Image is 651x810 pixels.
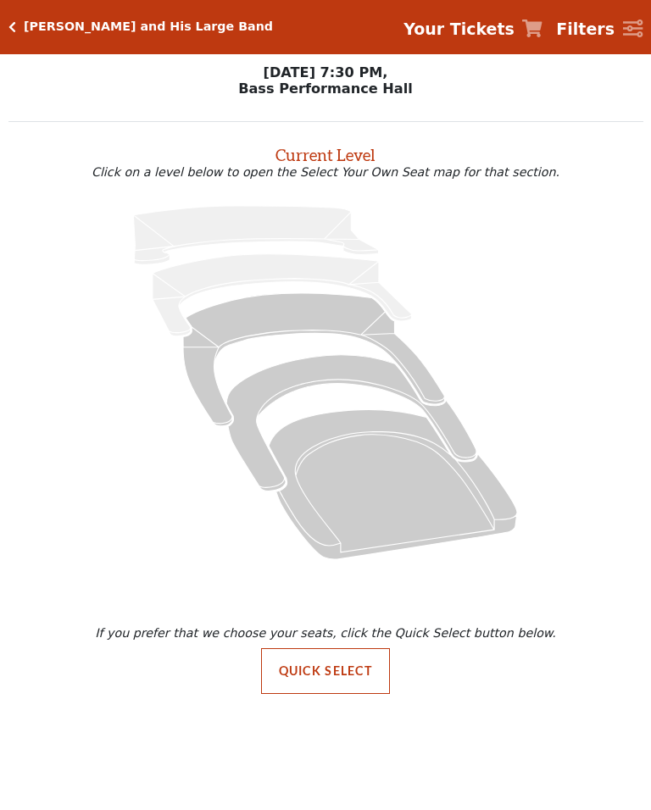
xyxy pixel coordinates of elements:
a: Click here to go back to filters [8,21,16,33]
p: If you prefer that we choose your seats, click the Quick Select button below. [12,626,639,640]
path: Upper Gallery - Seats Available: 0 [134,206,379,264]
path: Lower Gallery - Seats Available: 0 [153,254,412,336]
strong: Filters [556,19,615,38]
button: Quick Select [261,648,391,694]
h2: Current Level [8,138,643,165]
p: [DATE] 7:30 PM, Bass Performance Hall [8,64,643,97]
path: Orchestra / Parterre Circle - Seats Available: 157 [269,409,517,559]
a: Your Tickets [403,17,542,42]
h5: [PERSON_NAME] and His Large Band [24,19,273,34]
a: Filters [556,17,643,42]
strong: Your Tickets [403,19,515,38]
p: Click on a level below to open the Select Your Own Seat map for that section. [8,165,643,179]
